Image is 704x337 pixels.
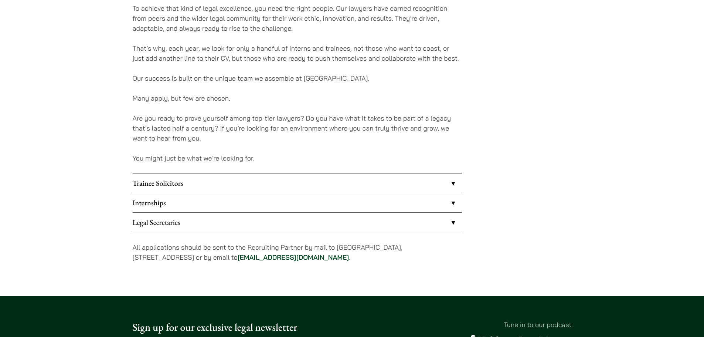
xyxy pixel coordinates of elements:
[133,242,462,262] p: All applications should be sent to the Recruiting Partner by mail to [GEOGRAPHIC_DATA], [STREET_A...
[133,3,462,33] p: To achieve that kind of legal excellence, you need the right people. Our lawyers have earned reco...
[133,193,462,212] a: Internships
[133,213,462,232] a: Legal Secretaries
[133,320,346,335] p: Sign up for our exclusive legal newsletter
[133,113,462,143] p: Are you ready to prove yourself among top-tier lawyers? Do you have what it takes to be part of a...
[238,253,349,262] a: [EMAIL_ADDRESS][DOMAIN_NAME]
[133,93,462,103] p: Many apply, but few are chosen.
[133,153,462,163] p: You might just be what we’re looking for.
[133,173,462,193] a: Trainee Solicitors
[133,43,462,63] p: That’s why, each year, we look for only a handful of interns and trainees, not those who want to ...
[133,73,462,83] p: Our success is built on the unique team we assemble at [GEOGRAPHIC_DATA].
[358,320,572,330] p: Tune in to our podcast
